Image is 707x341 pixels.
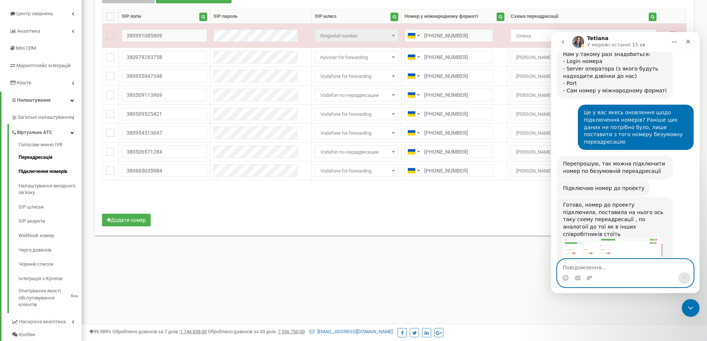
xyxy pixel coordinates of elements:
[23,243,29,249] button: вибір GIF-файлів
[315,70,399,82] span: Vodafone for forwarding
[19,150,82,165] a: Переадресація
[513,71,654,82] span: Callcenter Артема, Віталій, Олександр
[405,70,493,82] input: 050 123 4567
[317,71,396,82] span: Vodafone for forwarding
[17,28,40,34] span: Аналiтика
[17,97,50,103] span: Налаштування
[17,80,32,85] span: Кошти
[513,166,654,176] span: Callcenter Артема, Віталій, Олександр
[122,13,141,20] div: SIP логін
[405,70,422,82] div: Telephone country code
[511,51,657,63] span: Віталій з голосовою поштою у вихідні дні!
[315,51,399,63] span: Kyivstar for forwarding
[180,329,207,334] u: 1 744 838,00
[19,214,82,229] a: SIP акаунти
[405,165,422,177] div: Telephone country code
[317,128,396,138] span: Vodafone for forwarding
[513,109,654,119] span: Павло
[127,240,139,252] button: Надіслати повідомлення…
[19,257,82,272] a: Чорний список
[19,331,35,338] span: Колбек
[317,109,396,119] span: Vodafone for forwarding
[19,272,82,286] a: Інтеграція з Kyivstar
[315,89,399,101] span: Vodafon по перадресации
[208,329,305,334] span: Оброблено дзвінків за 30 днів :
[278,329,305,334] u: 7 556 750,00
[511,70,657,82] span: Callcenter Артема, Віталій, Олександр
[315,164,399,177] span: Vodafone for forwarding
[6,227,142,240] textarea: Повідомлення...
[11,124,82,139] a: Віртуальна АТС
[210,9,311,24] th: SIP пароль
[405,89,493,101] input: 050 123 4567
[513,31,654,41] span: Олена
[511,29,657,42] span: Олена
[19,200,82,214] a: SIP шлюзи
[405,108,422,120] div: Telephone country code
[19,164,82,179] a: Підключення номерів
[6,165,143,276] div: Tetiana каже…
[511,127,657,139] span: Callcenter Артема, Віталій, Олександр
[317,31,396,41] span: Ringostat number
[315,13,337,20] div: SIP шлюз
[317,90,396,101] span: Vodafon по перадресации
[405,89,422,101] div: Telephone country code
[405,145,493,158] input: 050 123 4567
[511,145,657,158] span: Павло
[315,29,399,42] span: Ringostat number
[511,108,657,120] span: Павло
[511,13,559,20] div: Схема переадресації
[19,243,82,258] a: Черга дзвінків
[310,329,393,334] a: [EMAIL_ADDRESS][DOMAIN_NAME]
[513,52,654,63] span: Віталій з голосовою поштою у вихідні дні!
[19,286,82,308] a: Опитування якості обслуговування клієнтівBeta
[315,127,399,139] span: Vodafone for forwarding
[317,147,396,157] span: Vodafon по перадресации
[19,229,82,243] a: Webhook номер
[511,89,657,101] span: Callcenter Артема, Віталій, Олександр
[17,129,52,136] span: Віртуальна АТС
[17,114,72,121] span: Загальні налаштування
[19,141,82,150] a: Голосове меню IVR
[511,164,657,177] span: Callcenter Артема, Віталій, Олександр
[16,63,71,68] span: Маркетплейс інтеграцій
[405,127,422,139] div: Telephone country code
[112,329,207,334] span: Оброблено дзвінків за 7 днів :
[405,164,493,177] input: 050 123 4567
[682,299,700,317] iframe: Intercom live chat
[405,51,422,63] div: Telephone country code
[405,30,422,42] div: Telephone country code
[405,29,493,42] input: 050 123 4567
[16,11,53,16] span: Центр звернень
[551,32,700,293] iframe: Intercom live chat
[35,243,41,249] button: Завантажити вкладений файл
[405,108,493,120] input: 050 123 4567
[19,179,82,200] a: Налаштування вихідного зв’язку
[405,13,478,20] div: Номер у міжнародному форматі
[89,329,111,334] span: 99,989%
[11,313,82,328] a: Наскрізна аналітика
[102,214,151,226] button: Додати номер
[16,45,36,51] span: Mini CRM
[1,92,82,109] a: Налаштування
[513,128,654,138] span: Callcenter Артема, Віталій, Олександр
[405,146,422,158] div: Telephone country code
[513,90,654,101] span: Callcenter Артема, Віталій, Олександр
[405,51,493,63] input: 050 123 4567
[513,147,654,157] span: Павло
[6,165,122,263] div: Готово, номер до проекту підключила, поставила на нього ось таку схему переадресації , по аналого...
[315,145,399,158] span: Vodafon по перадресации
[12,243,17,249] button: Вибір емодзі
